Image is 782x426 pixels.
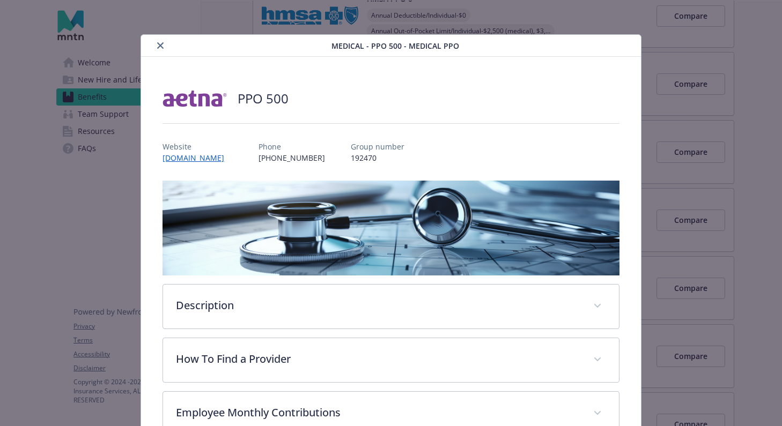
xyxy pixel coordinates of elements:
[351,141,404,152] p: Group number
[176,405,580,421] p: Employee Monthly Contributions
[259,152,325,163] p: [PHONE_NUMBER]
[163,181,619,275] img: banner
[259,141,325,152] p: Phone
[331,40,459,51] span: Medical - PPO 500 - Medical PPO
[154,39,167,52] button: close
[351,152,404,163] p: 192470
[163,153,233,163] a: [DOMAIN_NAME]
[176,297,580,313] p: Description
[176,351,580,367] p: How To Find a Provider
[163,338,618,382] div: How To Find a Provider
[238,89,289,108] h2: PPO 500
[163,141,233,152] p: Website
[163,285,618,328] div: Description
[163,83,227,115] img: Aetna Inc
